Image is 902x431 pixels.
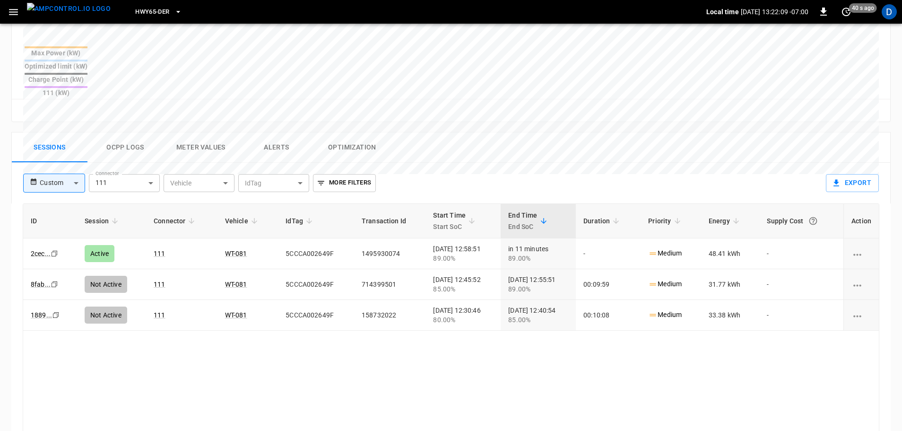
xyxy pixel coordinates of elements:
div: charging session options [851,310,871,320]
span: Duration [583,215,622,227]
button: HWY65-DER [131,3,185,21]
button: Meter Values [163,132,239,163]
label: Connector [95,170,119,177]
th: Transaction Id [354,204,425,238]
button: The cost of your charging session based on your supply rates [805,212,822,229]
div: charging session options [851,249,871,258]
div: Start Time [433,210,466,232]
table: sessions table [23,204,879,331]
button: Alerts [239,132,314,163]
span: IdTag [286,215,315,227]
div: Supply Cost [767,212,836,229]
div: charging session options [851,280,871,289]
button: Export [826,174,879,192]
span: Start TimeStart SoC [433,210,478,232]
button: Ocpp logs [87,132,163,163]
th: Action [843,204,879,238]
p: End SoC [508,221,537,232]
button: More Filters [313,174,376,192]
button: set refresh interval [839,4,854,19]
p: Local time [706,7,739,17]
div: Custom [40,174,85,192]
span: Connector [154,215,198,227]
span: HWY65-DER [135,7,169,18]
button: Optimization [314,132,390,163]
img: ampcontrol.io logo [27,3,111,15]
span: 40 s ago [849,3,877,13]
p: [DATE] 13:22:09 -07:00 [741,7,808,17]
span: Vehicle [225,215,260,227]
button: Sessions [12,132,87,163]
p: Start SoC [433,221,466,232]
span: Priority [648,215,683,227]
span: End TimeEnd SoC [508,210,549,232]
div: 111 [89,174,160,192]
div: End Time [508,210,537,232]
div: profile-icon [882,4,897,19]
span: Session [85,215,121,227]
th: ID [23,204,77,238]
span: Energy [709,215,742,227]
